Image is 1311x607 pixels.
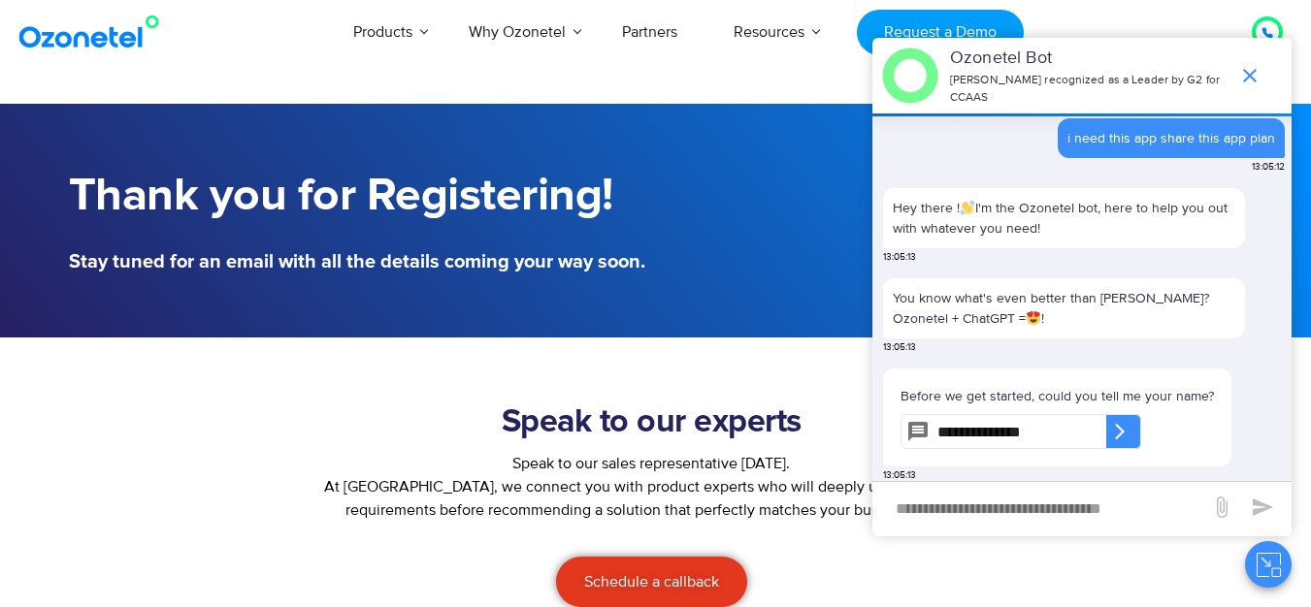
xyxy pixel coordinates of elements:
span: 13:05:13 [883,340,916,355]
p: Ozonetel Bot [950,46,1229,72]
div: new-msg-input [882,492,1200,527]
div: i need this app share this app plan [1067,128,1275,148]
h5: Stay tuned for an email with all the details coming your way soon. [69,252,646,272]
img: 😍 [1027,311,1040,325]
p: [PERSON_NAME] recognized as a Leader by G2 for CCAAS [950,72,1229,107]
span: end chat or minimize [1230,56,1269,95]
span: 13:05:13 [883,250,916,265]
h1: Thank you for Registering! [69,170,646,223]
span: 13:05:12 [1252,160,1285,175]
img: 👋 [961,201,974,214]
a: Request a Demo [857,10,1023,55]
button: Close chat [1245,541,1292,588]
h2: Speak to our experts [308,403,997,442]
p: At [GEOGRAPHIC_DATA], we connect you with product experts who will deeply understand your require... [308,475,997,522]
span: Schedule a callback [584,574,719,590]
span: 13:05:13 [883,468,916,483]
p: Hey there ! I'm the Ozonetel bot, here to help you out with whatever you need! [893,198,1235,239]
p: You know what's even better than [PERSON_NAME]? Ozonetel + ChatGPT = ! [893,288,1235,329]
p: Before we get started, could you tell me your name? [901,386,1214,406]
div: Speak to our sales representative [DATE]. [308,452,997,475]
a: Schedule a callback [556,557,747,607]
img: header [882,48,938,104]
